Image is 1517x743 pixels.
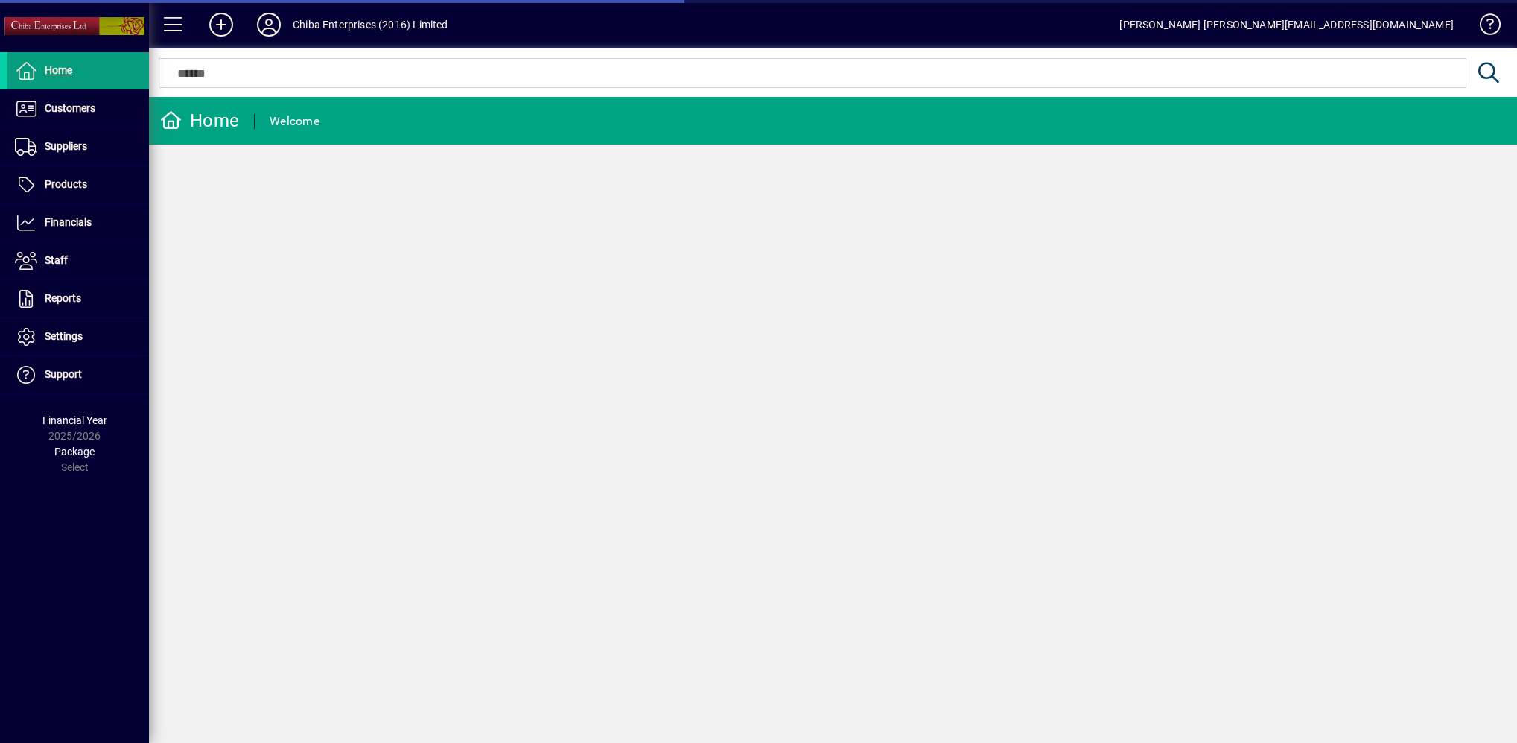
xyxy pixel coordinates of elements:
[45,178,87,190] span: Products
[1119,13,1454,37] div: [PERSON_NAME] [PERSON_NAME][EMAIL_ADDRESS][DOMAIN_NAME]
[245,11,293,38] button: Profile
[293,13,448,37] div: Chiba Enterprises (2016) Limited
[270,110,319,133] div: Welcome
[197,11,245,38] button: Add
[45,368,82,380] span: Support
[54,446,95,458] span: Package
[7,318,149,355] a: Settings
[1469,3,1498,51] a: Knowledge Base
[7,90,149,127] a: Customers
[45,102,95,114] span: Customers
[42,414,107,426] span: Financial Year
[7,128,149,165] a: Suppliers
[7,204,149,241] a: Financials
[7,356,149,393] a: Support
[160,109,239,133] div: Home
[45,330,83,342] span: Settings
[45,216,92,228] span: Financials
[45,64,72,76] span: Home
[45,140,87,152] span: Suppliers
[7,166,149,203] a: Products
[45,254,68,266] span: Staff
[7,280,149,317] a: Reports
[7,242,149,279] a: Staff
[45,292,81,304] span: Reports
